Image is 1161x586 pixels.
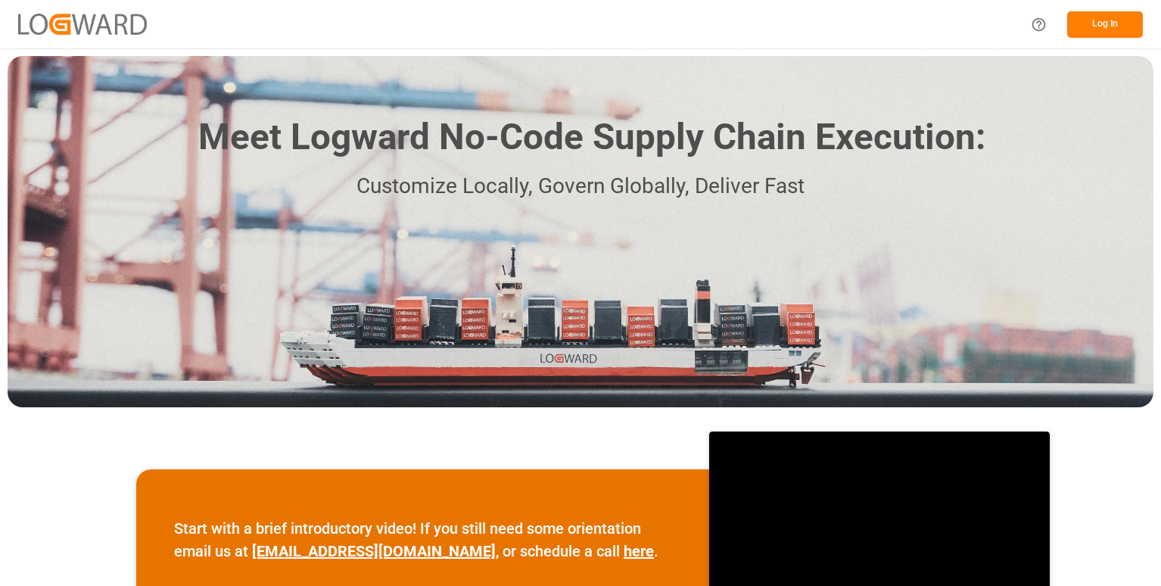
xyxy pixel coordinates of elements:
[176,170,985,204] p: Customize Locally, Govern Globally, Deliver Fast
[1067,11,1143,38] button: Log In
[18,14,147,34] img: Logward_new_orange.png
[1022,8,1056,42] button: Help Center
[252,542,496,560] a: [EMAIL_ADDRESS][DOMAIN_NAME]
[174,517,671,563] p: Start with a brief introductory video! If you still need some orientation email us at , or schedu...
[624,542,654,560] a: here
[198,111,985,164] h1: Meet Logward No-Code Supply Chain Execution:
